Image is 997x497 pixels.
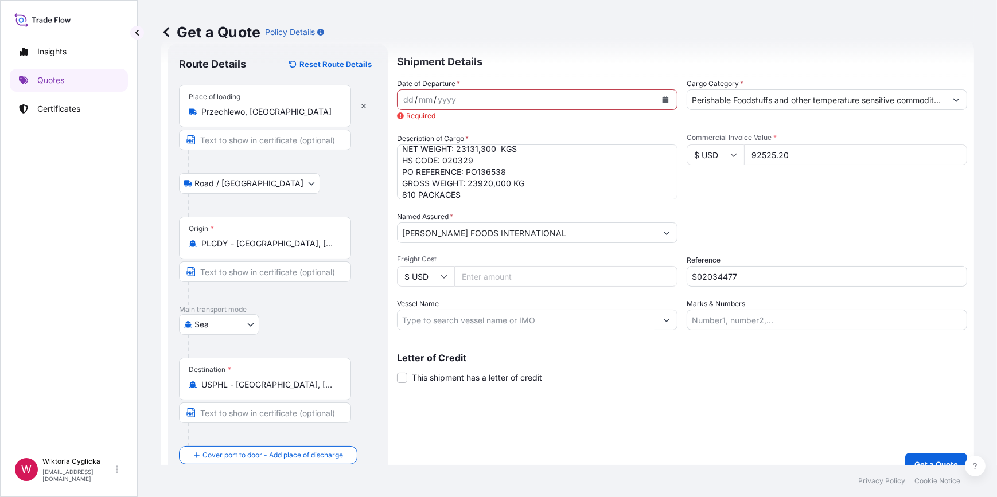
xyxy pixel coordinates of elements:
button: Show suggestions [656,222,677,243]
p: Insights [37,46,67,57]
label: Named Assured [397,211,453,222]
span: Required [397,110,677,122]
p: Certificates [37,103,80,115]
a: Quotes [10,69,128,92]
input: Number1, number2,... [687,310,967,330]
input: Enter amount [454,266,677,287]
p: Quotes [37,75,64,86]
span: Cover port to door - Add place of discharge [202,449,343,461]
input: Text to appear on certificate [179,402,351,423]
input: Full name [398,222,656,243]
label: Description of Cargo [397,133,469,144]
span: W [21,464,32,475]
input: Destination [201,379,337,390]
a: Cookie Notice [914,476,960,486]
input: Select a commodity type [687,89,946,110]
div: day, [402,93,415,107]
a: Insights [10,40,128,63]
span: Commercial Invoice Value [687,133,967,142]
span: Freight Cost [397,255,677,264]
input: Type amount [744,144,967,165]
div: Origin [189,224,214,233]
p: Route Details [179,57,246,71]
input: Your internal reference [687,266,967,287]
p: Policy Details [265,26,315,38]
label: Cargo Category [687,78,743,89]
div: / [415,93,418,107]
button: Show suggestions [656,310,677,330]
button: Show suggestions [946,89,967,110]
button: Cover port to door - Add place of discharge [179,446,357,464]
p: Reset Route Details [299,58,372,70]
div: year, [437,93,457,107]
p: Wiktoria Cyglicka [42,457,114,466]
input: Place of loading [201,106,337,118]
button: Select transport [179,314,259,335]
a: Privacy Policy [858,476,905,486]
div: Place of loading [189,92,240,101]
p: Main transport mode [179,305,376,314]
div: month, [418,93,434,107]
span: Sea [194,319,209,330]
input: Origin [201,238,337,249]
p: Letter of Credit [397,353,967,362]
button: Select transport [179,173,320,194]
p: Get a Quote [914,459,958,470]
span: Date of Departure [397,78,460,89]
input: Text to appear on certificate [179,130,351,150]
p: Get a Quote [161,23,260,41]
a: Certificates [10,97,128,120]
button: Get a Quote [905,453,967,476]
label: Marks & Numbers [687,298,745,310]
button: Reset Route Details [283,55,376,73]
span: Road / [GEOGRAPHIC_DATA] [194,178,303,189]
div: / [434,93,437,107]
span: This shipment has a letter of credit [412,372,542,383]
label: Reference [687,255,721,266]
input: Type to search vessel name or IMO [398,310,656,330]
label: Vessel Name [397,298,439,310]
p: [EMAIL_ADDRESS][DOMAIN_NAME] [42,468,114,482]
div: Destination [189,365,231,374]
input: Text to appear on certificate [179,261,351,282]
button: Calendar [656,91,675,109]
